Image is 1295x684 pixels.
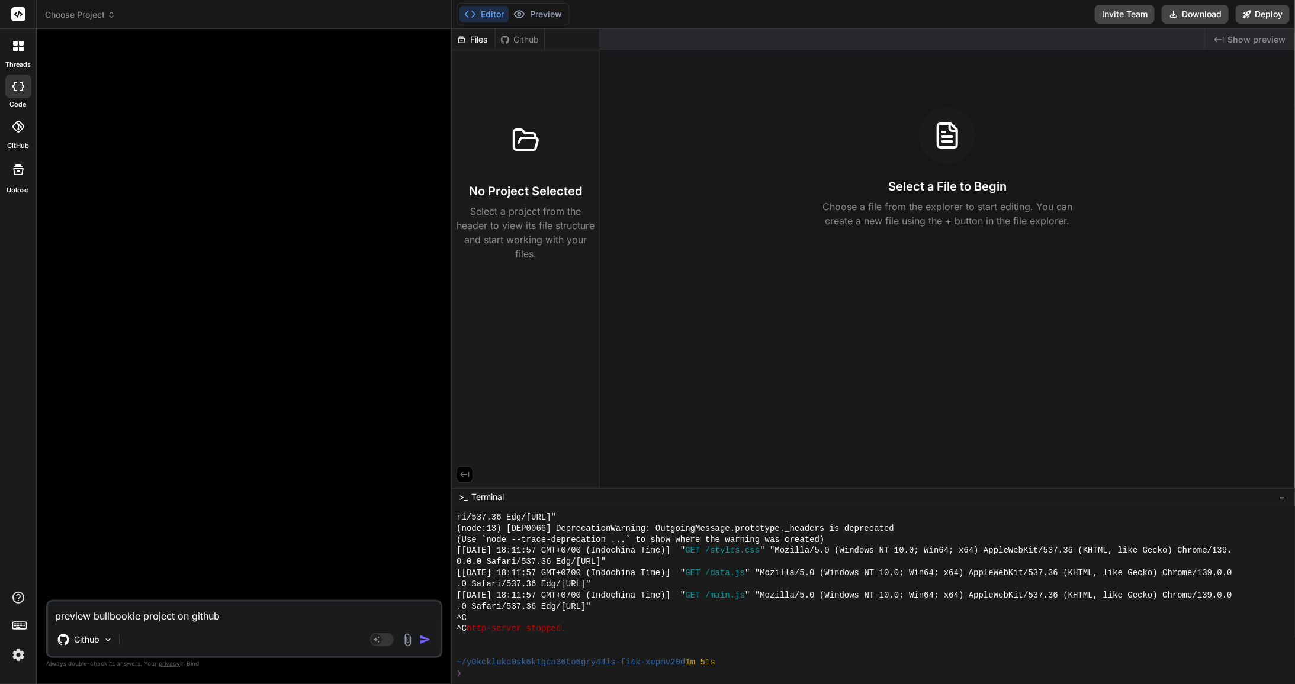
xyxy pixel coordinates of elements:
span: GET [685,590,700,601]
span: ^C [457,612,467,624]
span: .0 Safari/537.36 Edg/[URL]" [457,579,591,590]
h3: Select a File to Begin [888,178,1007,195]
span: ❯ [457,668,462,679]
p: Choose a file from the explorer to start editing. You can create a new file using the + button in... [815,199,1080,228]
button: − [1277,488,1288,506]
span: >_ [459,491,468,503]
label: threads [5,60,31,70]
span: ~/y0kcklukd0sk6k1gcn36to6gry44is-fi4k-xepmv20d [457,657,685,668]
img: attachment [401,633,414,647]
span: [[DATE] 18:11:57 GMT+0700 (Indochina Time)] " [457,590,685,601]
span: http-server stopped. [467,623,566,634]
p: Always double-check its answers. Your in Bind [46,658,442,669]
span: [[DATE] 18:11:57 GMT+0700 (Indochina Time)] " [457,567,685,579]
span: " "Mozilla/5.0 (Windows NT 10.0; Win64; x64) AppleWebKit/537.36 (KHTML, like Gecko) Chrome/139. [760,545,1232,556]
button: Preview [509,6,567,22]
span: privacy [159,660,180,667]
div: Files [452,34,495,46]
span: GET [685,567,700,579]
span: " "Mozilla/5.0 (Windows NT 10.0; Win64; x64) AppleWebKit/537.36 (KHTML, like Gecko) Chrome/139.0.0 [745,567,1232,579]
img: Pick Models [103,635,113,645]
span: 1m 51s [685,657,715,668]
span: [[DATE] 18:11:57 GMT+0700 (Indochina Time)] " [457,545,685,556]
label: code [10,99,27,109]
h3: No Project Selected [469,183,582,199]
span: Terminal [471,491,504,503]
div: Github [496,34,544,46]
span: ^C [457,623,467,634]
img: settings [8,645,28,665]
span: ri/537.36 Edg/[URL]" [457,512,556,523]
label: GitHub [7,141,29,151]
button: Invite Team [1095,5,1155,24]
p: Github [74,634,99,646]
span: (Use `node --trace-deprecation ...` to show where the warning was created) [457,534,824,546]
p: Select a project from the header to view its file structure and start working with your files. [457,204,595,261]
span: Show preview [1227,34,1286,46]
span: 0.0.0 Safari/537.36 Edg/[URL]" [457,556,606,567]
span: /data.js [705,567,745,579]
textarea: preview bullbookie project on github [48,602,441,623]
label: Upload [7,185,30,195]
button: Download [1162,5,1229,24]
span: GET [685,545,700,556]
span: (node:13) [DEP0066] DeprecationWarning: OutgoingMessage.prototype._headers is deprecated [457,523,894,534]
span: /styles.css [705,545,760,556]
img: icon [419,634,431,646]
span: Choose Project [45,9,115,21]
span: .0 Safari/537.36 Edg/[URL]" [457,601,591,612]
button: Editor [459,6,509,22]
button: Deploy [1236,5,1290,24]
span: − [1279,491,1286,503]
span: " "Mozilla/5.0 (Windows NT 10.0; Win64; x64) AppleWebKit/537.36 (KHTML, like Gecko) Chrome/139.0.0 [745,590,1232,601]
span: /main.js [705,590,745,601]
